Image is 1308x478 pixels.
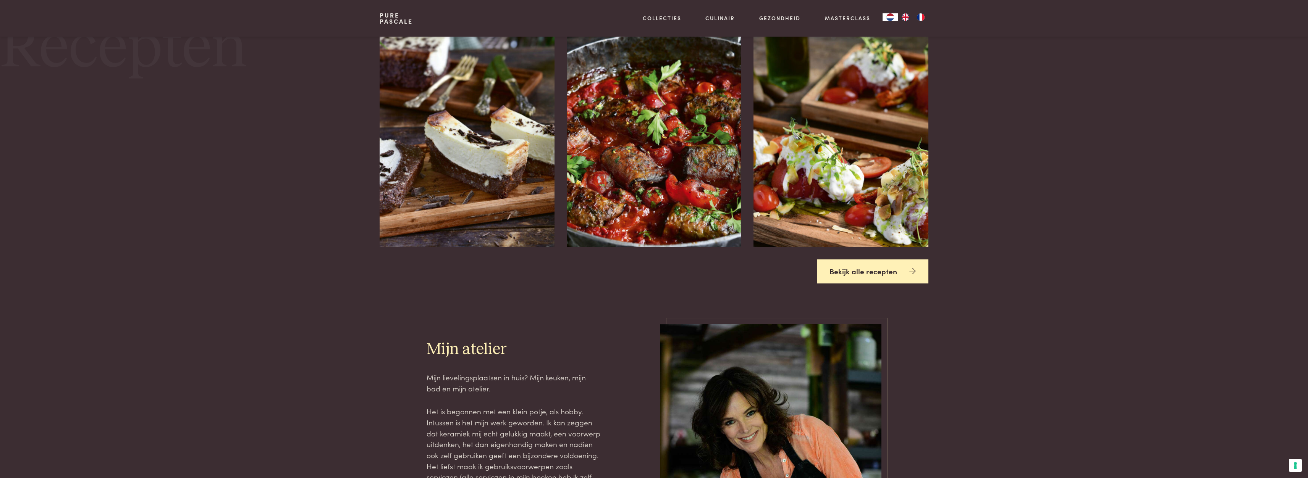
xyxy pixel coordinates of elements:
a: Culinair [705,14,735,22]
aside: Language selected: Nederlands [883,13,928,21]
img: Aubergine-gehaktrolletjes in tomatensaus [567,18,742,247]
a: Collecties [643,14,681,22]
ul: Language list [898,13,928,21]
a: Masterclass [825,14,870,22]
button: Uw voorkeuren voor toestemming voor trackingtechnologieën [1289,459,1302,472]
a: Gezondheid [759,14,800,22]
img: Brownie-cheesecake [380,18,555,247]
a: FR [913,13,928,21]
a: EN [898,13,913,21]
a: Bekijk alle recepten [817,259,928,283]
img: Gare gekoelde tomaat met stracciatella [753,18,928,247]
a: NL [883,13,898,21]
a: PurePascale [380,12,413,24]
h2: Mijn atelier [427,340,601,360]
div: Language [883,13,898,21]
p: Mijn lievelingsplaatsen in huis? Mijn keuken, mijn bad en mijn atelier. [427,372,601,394]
